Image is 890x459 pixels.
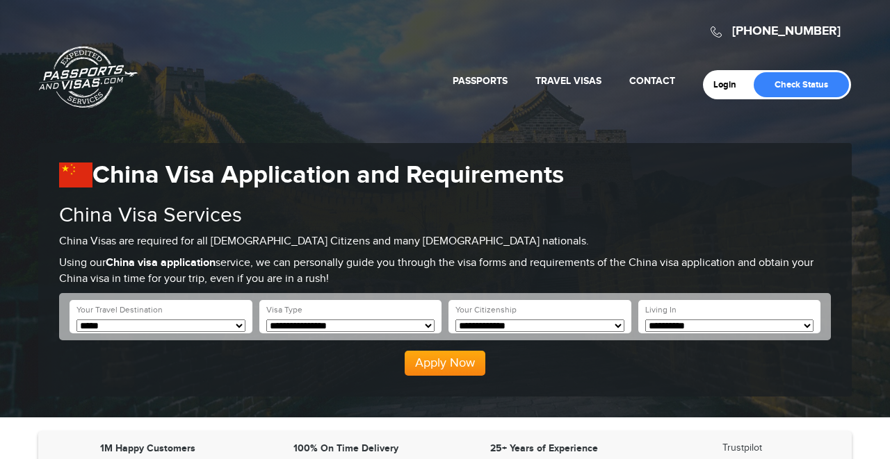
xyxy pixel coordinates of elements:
[535,75,601,87] a: Travel Visas
[490,442,598,454] strong: 25+ Years of Experience
[106,256,216,269] strong: China visa application
[39,46,138,108] a: Passports & [DOMAIN_NAME]
[100,442,195,454] strong: 1M Happy Customers
[293,442,398,454] strong: 100% On Time Delivery
[754,72,849,97] a: Check Status
[59,234,831,250] p: China Visas are required for all [DEMOGRAPHIC_DATA] Citizens and many [DEMOGRAPHIC_DATA] nationals.
[59,160,831,190] h1: China Visa Application and Requirements
[453,75,508,87] a: Passports
[732,24,841,39] a: [PHONE_NUMBER]
[455,304,517,316] label: Your Citizenship
[629,75,675,87] a: Contact
[59,256,831,287] p: Using our service, we can personally guide you through the visa forms and requirements of the Chi...
[722,442,762,453] a: Trustpilot
[59,204,831,227] h2: China Visa Services
[713,79,746,90] a: Login
[266,304,302,316] label: Visa Type
[405,351,485,376] button: Apply Now
[645,304,677,316] label: Living In
[76,304,163,316] label: Your Travel Destination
